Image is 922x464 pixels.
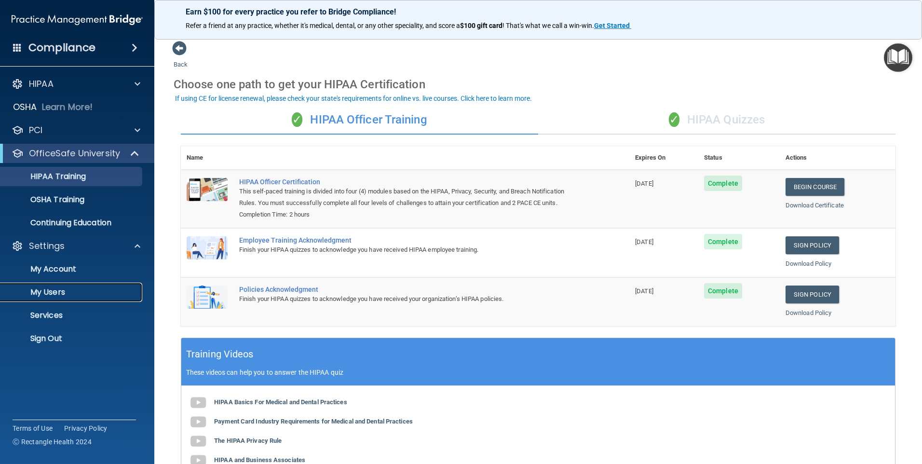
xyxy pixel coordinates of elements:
[635,287,653,295] span: [DATE]
[786,202,844,209] a: Download Certificate
[239,236,581,244] div: Employee Training Acknowledgment
[292,112,302,127] span: ✓
[698,146,780,170] th: Status
[669,112,679,127] span: ✓
[214,456,305,464] b: HIPAA and Business Associates
[214,437,282,444] b: The HIPAA Privacy Rule
[186,7,891,16] p: Earn $100 for every practice you refer to Bridge Compliance!
[460,22,502,29] strong: $100 gift card
[12,240,140,252] a: Settings
[594,22,631,29] a: Get Started
[786,178,844,196] a: Begin Course
[214,398,347,406] b: HIPAA Basics For Medical and Dental Practices
[29,124,42,136] p: PCI
[635,180,653,187] span: [DATE]
[12,78,140,90] a: HIPAA
[181,106,538,135] div: HIPAA Officer Training
[174,70,903,98] div: Choose one path to get your HIPAA Certification
[189,412,208,432] img: gray_youtube_icon.38fcd6cc.png
[786,309,832,316] a: Download Policy
[13,101,37,113] p: OSHA
[786,286,839,303] a: Sign Policy
[786,236,839,254] a: Sign Policy
[6,172,86,181] p: HIPAA Training
[64,423,108,433] a: Privacy Policy
[635,238,653,246] span: [DATE]
[780,146,895,170] th: Actions
[239,286,581,293] div: Policies Acknowledgment
[189,432,208,451] img: gray_youtube_icon.38fcd6cc.png
[175,95,532,102] div: If using CE for license renewal, please check your state's requirements for online vs. live cours...
[28,41,95,55] h4: Compliance
[29,240,65,252] p: Settings
[239,244,581,256] div: Finish your HIPAA quizzes to acknowledge you have received HIPAA employee training.
[186,368,890,376] p: These videos can help you to answer the HIPAA quiz
[29,78,54,90] p: HIPAA
[186,346,254,363] h5: Training Videos
[42,101,93,113] p: Learn More!
[239,293,581,305] div: Finish your HIPAA quizzes to acknowledge you have received your organization’s HIPAA policies.
[6,311,138,320] p: Services
[13,437,92,447] span: Ⓒ Rectangle Health 2024
[6,287,138,297] p: My Users
[6,218,138,228] p: Continuing Education
[704,176,742,191] span: Complete
[6,264,138,274] p: My Account
[6,195,84,205] p: OSHA Training
[189,393,208,412] img: gray_youtube_icon.38fcd6cc.png
[786,260,832,267] a: Download Policy
[704,283,742,299] span: Complete
[594,22,630,29] strong: Get Started
[186,22,460,29] span: Refer a friend at any practice, whether it's medical, dental, or any other speciality, and score a
[174,49,188,68] a: Back
[214,418,413,425] b: Payment Card Industry Requirements for Medical and Dental Practices
[239,186,581,209] div: This self-paced training is divided into four (4) modules based on the HIPAA, Privacy, Security, ...
[12,124,140,136] a: PCI
[12,10,143,29] img: PMB logo
[181,146,233,170] th: Name
[13,423,53,433] a: Terms of Use
[239,209,581,220] div: Completion Time: 2 hours
[239,178,581,186] a: HIPAA Officer Certification
[884,43,912,72] button: Open Resource Center
[629,146,698,170] th: Expires On
[6,334,138,343] p: Sign Out
[704,234,742,249] span: Complete
[12,148,140,159] a: OfficeSafe University
[174,94,533,103] button: If using CE for license renewal, please check your state's requirements for online vs. live cours...
[29,148,120,159] p: OfficeSafe University
[502,22,594,29] span: ! That's what we call a win-win.
[538,106,895,135] div: HIPAA Quizzes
